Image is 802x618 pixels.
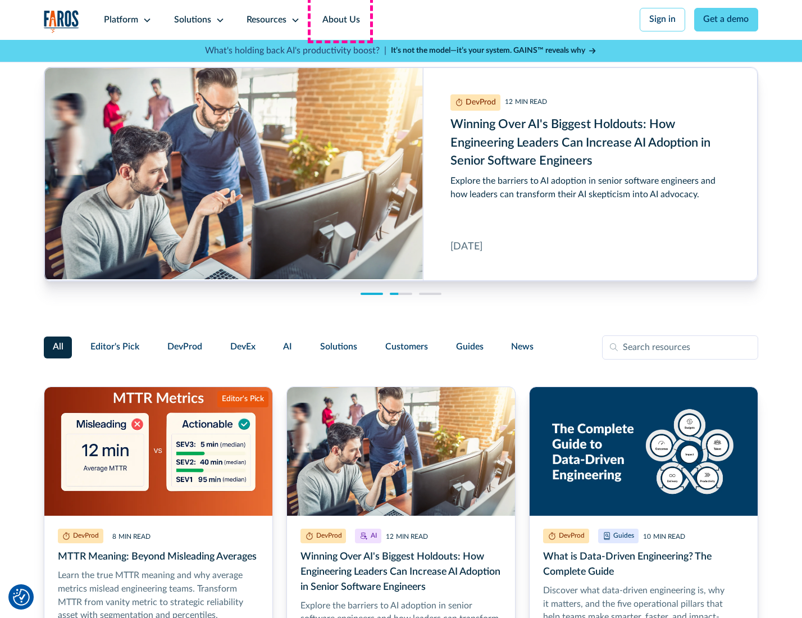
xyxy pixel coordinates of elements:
[13,589,30,606] img: Revisit consent button
[391,47,585,54] strong: It’s not the model—it’s your system. GAINS™ reveals why
[530,387,758,516] img: Graphic titled 'The Complete Guide to Data-Driven Engineering' showing five pillars around a cent...
[44,335,759,360] form: Filter Form
[320,340,357,354] span: Solutions
[385,340,428,354] span: Customers
[247,13,286,27] div: Resources
[44,10,80,33] a: home
[602,335,758,360] input: Search resources
[44,10,80,33] img: Logo of the analytics and reporting company Faros.
[391,45,598,57] a: It’s not the model—it’s your system. GAINS™ reveals why
[44,387,272,516] img: Illustration of misleading vs. actionable MTTR metrics
[511,340,534,354] span: News
[230,340,256,354] span: DevEx
[287,387,515,516] img: two male senior software developers looking at computer screens in a busy office
[104,13,138,27] div: Platform
[694,8,759,31] a: Get a demo
[44,67,758,281] div: cms-link
[205,44,386,58] p: What's holding back AI's productivity boost? |
[456,340,484,354] span: Guides
[640,8,685,31] a: Sign in
[283,340,292,354] span: AI
[13,589,30,606] button: Cookie Settings
[174,13,211,27] div: Solutions
[44,67,758,281] a: Winning Over AI's Biggest Holdouts: How Engineering Leaders Can Increase AI Adoption in Senior So...
[167,340,202,354] span: DevProd
[90,340,139,354] span: Editor's Pick
[53,340,63,354] span: All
